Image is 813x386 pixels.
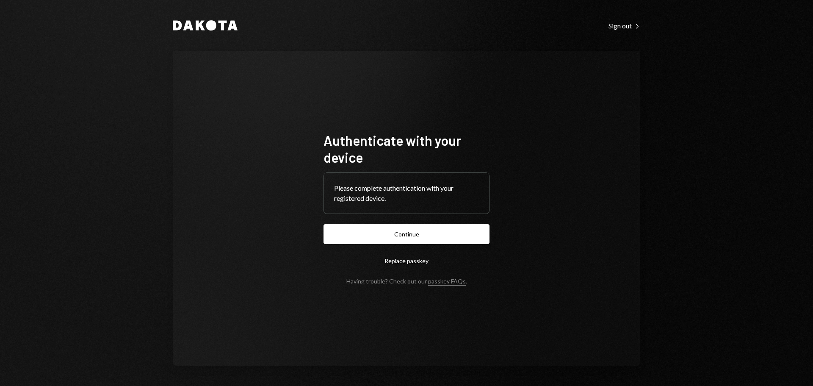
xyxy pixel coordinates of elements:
[346,278,467,285] div: Having trouble? Check out our .
[324,132,489,166] h1: Authenticate with your device
[428,278,466,286] a: passkey FAQs
[324,224,489,244] button: Continue
[324,251,489,271] button: Replace passkey
[334,183,479,203] div: Please complete authentication with your registered device.
[608,21,640,30] a: Sign out
[608,22,640,30] div: Sign out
